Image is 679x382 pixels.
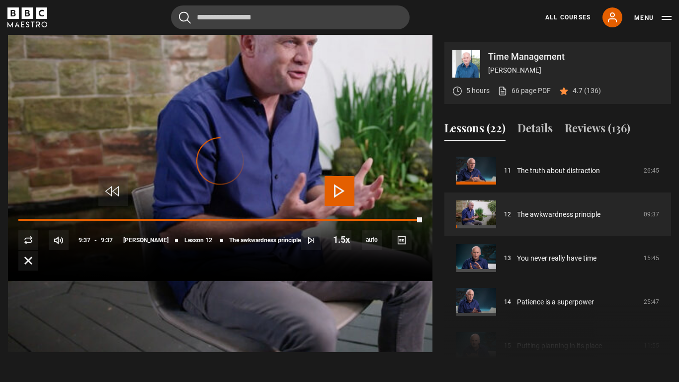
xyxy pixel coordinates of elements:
button: Submit the search query [179,11,191,24]
button: Fullscreen [18,251,38,271]
a: Patience is a superpower [517,297,594,307]
span: - [94,237,97,244]
button: Next Lesson [301,230,321,250]
span: [PERSON_NAME] [123,237,169,243]
span: 9:37 [79,231,90,249]
a: 66 page PDF [498,86,551,96]
p: [PERSON_NAME] [488,65,663,76]
p: Time Management [488,52,663,61]
a: All Courses [545,13,591,22]
svg: BBC Maestro [7,7,47,27]
a: The truth about distraction [517,166,600,176]
a: The awkwardness principle [517,209,600,220]
button: Playback Rate [332,230,351,250]
video-js: Video Player [8,42,432,281]
p: 4.7 (136) [573,86,601,96]
button: Toggle navigation [634,13,672,23]
button: Lessons (22) [444,120,506,141]
button: Replay [18,230,38,250]
div: Progress Bar [18,219,422,221]
button: Captions [392,230,412,250]
button: Details [517,120,553,141]
input: Search [171,5,410,29]
span: 9:37 [101,231,113,249]
div: Current quality: 1080p [362,230,382,250]
span: The awkwardness principle [229,237,301,243]
a: You never really have time [517,253,596,264]
button: Reviews (136) [565,120,630,141]
span: auto [362,230,382,250]
span: Lesson 12 [184,237,212,243]
button: Mute [49,230,69,250]
p: 5 hours [466,86,490,96]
